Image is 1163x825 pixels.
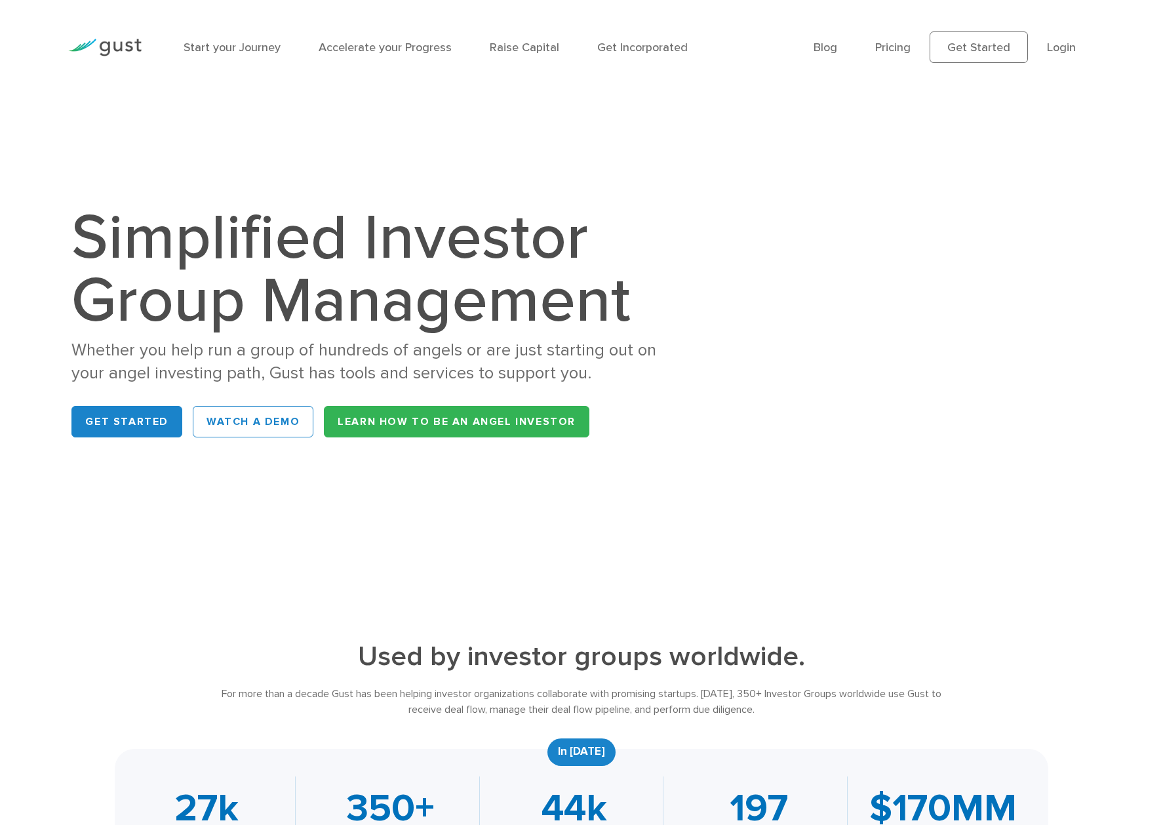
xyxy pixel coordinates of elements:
[68,39,142,56] img: Gust Logo
[71,406,182,437] a: Get Started
[324,406,589,437] a: Learn How to be an Angel Investor
[208,640,955,673] h2: Used by investor groups worldwide.
[71,207,658,332] h1: Simplified Investor Group Management
[319,41,452,54] a: Accelerate your Progress
[814,41,837,54] a: Blog
[597,41,688,54] a: Get Incorporated
[930,31,1028,63] a: Get Started
[184,41,281,54] a: Start your Journey
[208,686,955,717] div: For more than a decade Gust has been helping investor organizations collaborate with promising st...
[1047,41,1076,54] a: Login
[71,339,658,385] div: Whether you help run a group of hundreds of angels or are just starting out on your angel investi...
[875,41,911,54] a: Pricing
[490,41,559,54] a: Raise Capital
[547,738,616,766] div: In [DATE]
[193,406,313,437] a: WATCH A DEMO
